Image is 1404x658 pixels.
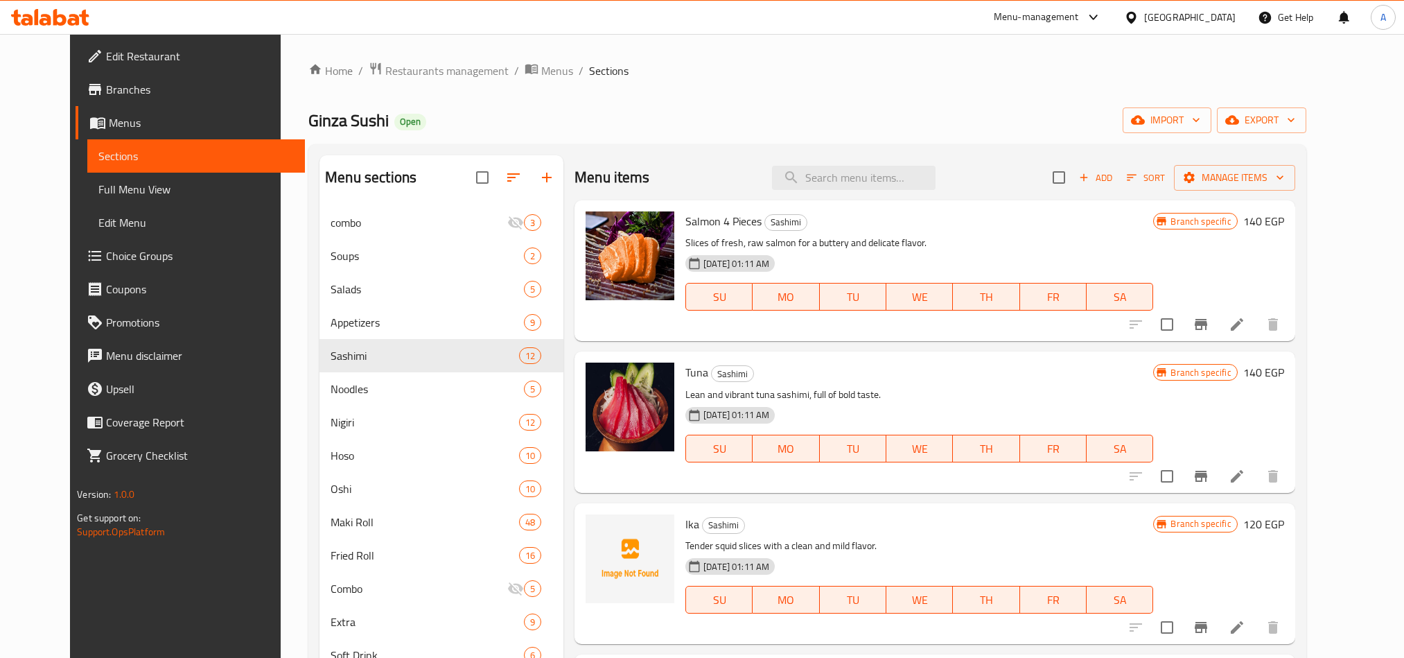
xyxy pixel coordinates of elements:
span: Fried Roll [331,547,519,564]
button: TH [953,586,1019,614]
span: Edit Restaurant [106,48,293,64]
span: SU [692,590,747,610]
span: Promotions [106,314,293,331]
div: Sashimi [764,214,807,231]
a: Coupons [76,272,304,306]
span: Coupons [106,281,293,297]
button: SA [1087,435,1153,462]
span: Select to update [1152,310,1182,339]
a: Edit menu item [1229,468,1245,485]
button: export [1217,107,1306,133]
span: Sashimi [703,517,744,533]
button: Add [1073,167,1118,189]
button: TH [953,283,1019,311]
button: MO [753,586,819,614]
div: Hoso [331,447,519,464]
span: SU [692,439,747,459]
div: Fried Roll16 [319,539,563,572]
h6: 120 EGP [1243,514,1284,534]
span: 12 [520,416,541,429]
div: Appetizers9 [319,306,563,339]
button: Branch-specific-item [1184,308,1218,341]
span: Branches [106,81,293,98]
button: delete [1256,460,1290,493]
span: Sort sections [497,161,530,194]
button: FR [1020,283,1087,311]
span: Sashimi [712,366,753,382]
span: Salads [331,281,524,297]
span: Branch specific [1165,517,1236,530]
img: Tuna [586,363,674,451]
div: Hoso10 [319,439,563,472]
div: items [519,414,541,431]
span: TU [825,590,881,610]
p: Slices of fresh, raw salmon for a buttery and delicate flavor. [685,234,1153,252]
span: Nigiri [331,414,519,431]
a: Sections [87,139,304,173]
button: import [1123,107,1211,133]
div: Sashimi [711,365,754,382]
a: Edit Menu [87,206,304,239]
span: Sections [589,62,629,79]
img: Ika [586,514,674,603]
div: items [519,547,541,564]
div: Nigiri12 [319,406,563,439]
div: Noodles [331,381,524,397]
span: Menu disclaimer [106,347,293,364]
span: Tuna [685,362,708,383]
h6: 140 EGP [1243,363,1284,382]
span: Appetizers [331,314,524,331]
span: Select to update [1152,613,1182,642]
button: TU [820,586,886,614]
span: combo [331,214,507,231]
span: SA [1092,439,1148,459]
span: SU [692,287,747,307]
span: FR [1026,439,1081,459]
svg: Inactive section [507,214,524,231]
button: SA [1087,586,1153,614]
div: items [524,314,541,331]
span: Select all sections [468,163,497,192]
span: TH [958,590,1014,610]
span: Sections [98,148,293,164]
span: WE [892,439,947,459]
span: Upsell [106,381,293,397]
span: Maki Roll [331,514,519,530]
button: WE [886,586,953,614]
button: MO [753,435,819,462]
a: Edit Restaurant [76,40,304,73]
span: SA [1092,287,1148,307]
li: / [579,62,583,79]
button: Add section [530,161,563,194]
span: Manage items [1185,169,1284,187]
h6: 140 EGP [1243,211,1284,231]
a: Menu disclaimer [76,339,304,372]
div: Soups2 [319,239,563,272]
p: Tender squid slices with a clean and mild flavor. [685,537,1153,555]
div: Extra9 [319,605,563,639]
span: Sort items [1118,167,1174,189]
span: export [1228,112,1295,129]
span: TU [825,439,881,459]
span: 9 [525,616,541,629]
span: TH [958,287,1014,307]
button: delete [1256,611,1290,644]
img: Salmon 4 Pieces [586,211,674,300]
div: items [524,248,541,264]
a: Home [308,62,353,79]
button: SU [685,586,753,614]
button: SU [685,435,753,462]
a: Restaurants management [369,62,509,80]
span: Sashimi [765,214,807,230]
a: Support.OpsPlatform [77,523,165,541]
span: Sort [1127,170,1165,186]
div: Combo5 [319,572,563,605]
span: Coverage Report [106,414,293,431]
div: items [524,614,541,630]
span: MO [758,590,814,610]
